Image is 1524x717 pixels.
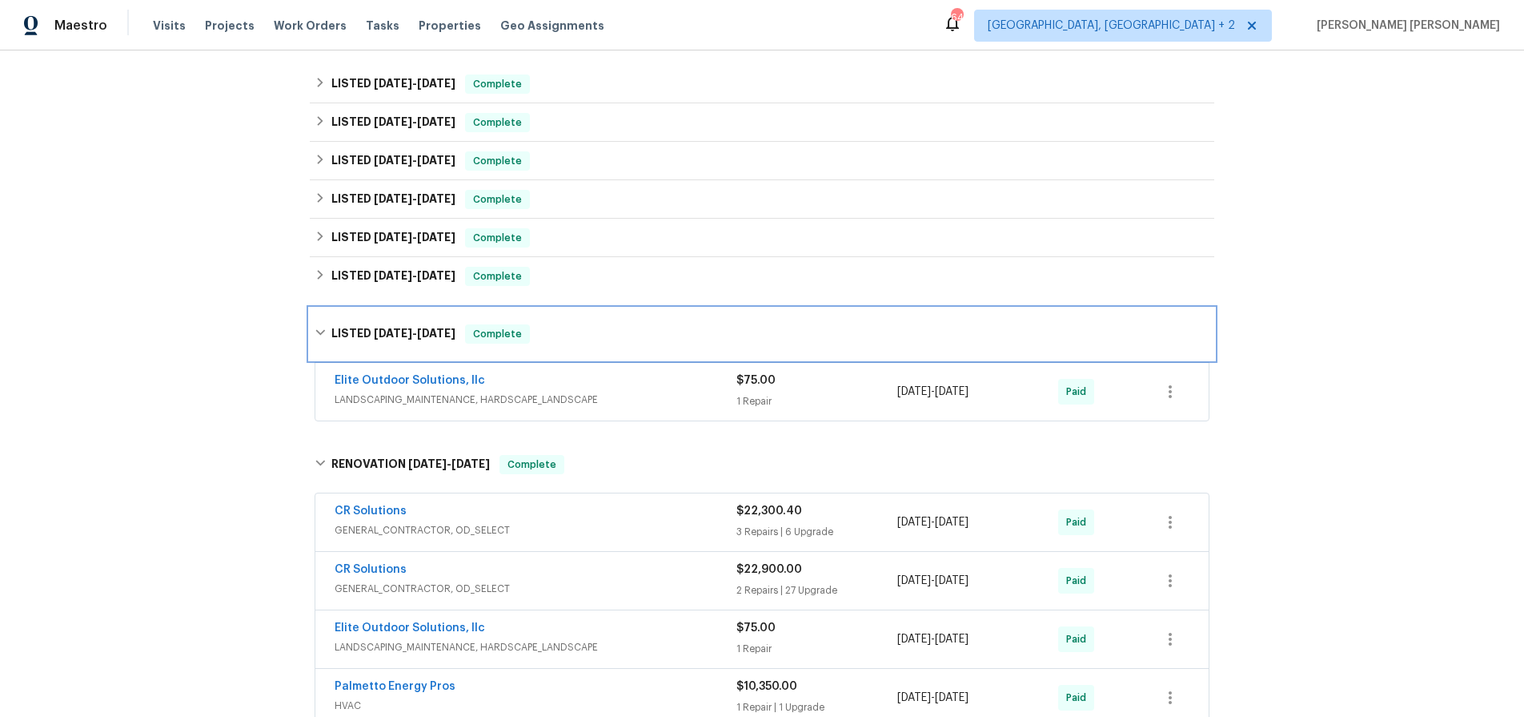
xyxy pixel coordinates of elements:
span: [DATE] [417,270,455,281]
span: $75.00 [736,622,776,634]
div: LISTED [DATE]-[DATE]Complete [310,219,1214,257]
span: [DATE] [935,386,969,397]
span: Complete [467,153,528,169]
span: Projects [205,18,255,34]
div: LISTED [DATE]-[DATE]Complete [310,180,1214,219]
span: GENERAL_CONTRACTOR, OD_SELECT [335,522,736,538]
span: Paid [1066,573,1093,589]
span: [DATE] [417,232,455,243]
span: Complete [467,76,528,92]
span: - [897,573,969,589]
div: LISTED [DATE]-[DATE]Complete [310,308,1214,360]
h6: LISTED [331,113,455,132]
span: Complete [467,268,528,284]
span: Complete [467,115,528,131]
span: Paid [1066,514,1093,530]
span: Paid [1066,690,1093,706]
span: Paid [1066,384,1093,400]
div: LISTED [DATE]-[DATE]Complete [310,142,1214,180]
span: - [897,384,969,400]
span: [DATE] [897,634,931,645]
h6: LISTED [331,151,455,171]
span: [DATE] [935,634,969,645]
h6: LISTED [331,228,455,248]
a: CR Solutions [335,564,407,575]
span: [DATE] [374,270,412,281]
a: CR Solutions [335,506,407,517]
div: 2 Repairs | 27 Upgrade [736,582,897,598]
span: [DATE] [374,155,412,166]
h6: LISTED [331,324,455,344]
span: Tasks [366,20,399,31]
span: [DATE] [374,193,412,204]
span: Work Orders [274,18,347,34]
span: HVAC [335,698,736,714]
span: [DATE] [897,517,931,528]
span: Geo Assignments [500,18,604,34]
span: [DATE] [374,328,412,339]
div: RENOVATION [DATE]-[DATE]Complete [310,439,1214,490]
span: Paid [1066,631,1093,647]
span: - [897,631,969,647]
a: Palmetto Energy Pros [335,681,455,692]
span: Properties [419,18,481,34]
div: LISTED [DATE]-[DATE]Complete [310,103,1214,142]
span: [PERSON_NAME] [PERSON_NAME] [1310,18,1500,34]
span: - [408,458,490,469]
span: [DATE] [417,116,455,127]
div: LISTED [DATE]-[DATE]Complete [310,65,1214,103]
span: Complete [467,191,528,207]
span: - [374,193,455,204]
div: LISTED [DATE]-[DATE]Complete [310,257,1214,296]
span: - [374,78,455,89]
span: $22,300.40 [736,506,802,517]
span: Complete [467,326,528,342]
span: Maestro [54,18,107,34]
span: - [374,270,455,281]
span: - [374,155,455,166]
span: [DATE] [374,116,412,127]
span: [DATE] [897,692,931,703]
div: 1 Repair [736,641,897,657]
span: [DATE] [935,692,969,703]
span: [DATE] [935,517,969,528]
span: [DATE] [935,575,969,586]
span: Complete [501,457,563,473]
span: LANDSCAPING_MAINTENANCE, HARDSCAPE_LANDSCAPE [335,639,736,655]
div: 1 Repair | 1 Upgrade [736,699,897,715]
span: [DATE] [417,193,455,204]
span: [GEOGRAPHIC_DATA], [GEOGRAPHIC_DATA] + 2 [988,18,1235,34]
span: [DATE] [408,458,447,469]
div: 1 Repair [736,393,897,409]
a: Elite Outdoor Solutions, llc [335,622,485,634]
span: $10,350.00 [736,681,797,692]
span: GENERAL_CONTRACTOR, OD_SELECT [335,581,736,597]
span: [DATE] [374,78,412,89]
h6: LISTED [331,267,455,286]
span: $75.00 [736,375,776,386]
span: - [897,690,969,706]
div: 64 [951,10,962,26]
span: [DATE] [417,78,455,89]
span: - [374,328,455,339]
div: 3 Repairs | 6 Upgrade [736,524,897,540]
span: - [374,116,455,127]
a: Elite Outdoor Solutions, llc [335,375,485,386]
h6: LISTED [331,75,455,94]
span: - [374,232,455,243]
span: [DATE] [897,575,931,586]
span: [DATE] [451,458,490,469]
span: [DATE] [417,155,455,166]
h6: LISTED [331,190,455,209]
span: [DATE] [417,328,455,339]
span: $22,900.00 [736,564,802,575]
h6: RENOVATION [331,455,490,474]
span: - [897,514,969,530]
span: LANDSCAPING_MAINTENANCE, HARDSCAPE_LANDSCAPE [335,392,736,408]
span: Complete [467,230,528,246]
span: [DATE] [897,386,931,397]
span: Visits [153,18,186,34]
span: [DATE] [374,232,412,243]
